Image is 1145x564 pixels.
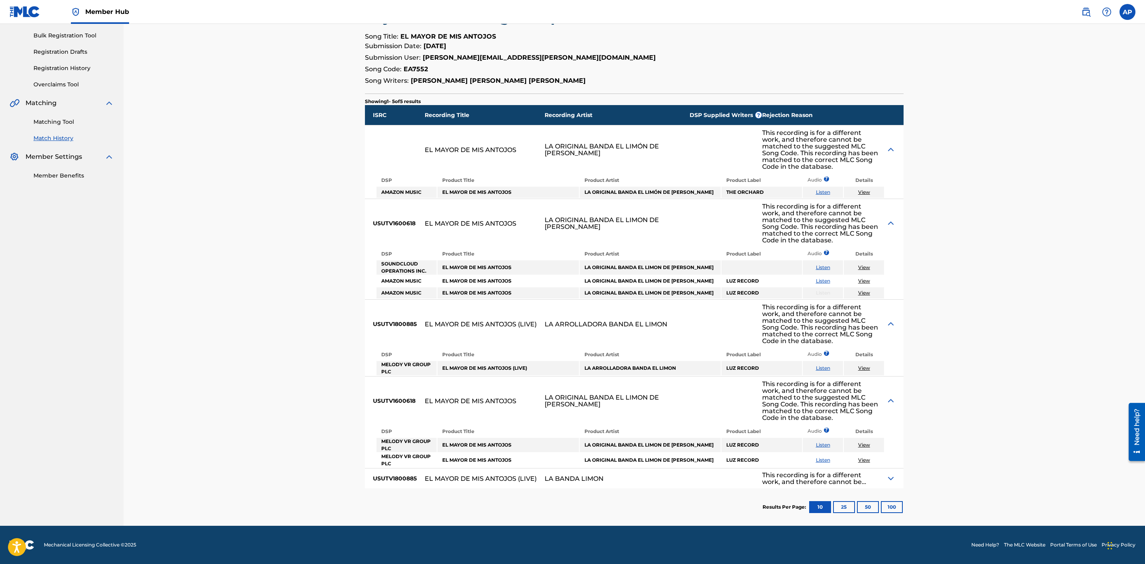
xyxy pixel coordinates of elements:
th: Details [844,426,884,437]
span: ? [826,250,827,255]
a: Listen [816,264,830,270]
a: Privacy Policy [1102,541,1135,548]
div: Arrastrar [1108,534,1112,558]
span: Member Hub [85,7,129,16]
a: Portal Terms of Use [1050,541,1097,548]
p: Showing 1 - 5 of 5 results [365,98,421,105]
p: Audio [803,351,812,358]
td: LUZ RECORD [722,275,802,287]
iframe: Resource Center [1123,400,1145,464]
div: LA ARROLLADORA BANDA EL LIMON [545,321,667,328]
th: Product Label [722,349,802,360]
img: search [1081,7,1091,17]
button: 100 [881,501,903,513]
p: Results Per Page: [763,504,808,511]
img: MLC Logo [10,6,40,18]
td: MELODY VR GROUP PLC [376,361,437,375]
a: Overclaims Tool [33,80,114,89]
span: ? [826,351,827,356]
div: This recording is for a different work, and therefore cannot be matched to the suggested MLC Song... [762,129,878,170]
img: Expand Icon [886,396,896,406]
a: View [858,290,870,296]
th: Product Title [437,349,578,360]
div: USUTV1800885 [365,300,425,348]
div: Widget de chat [1105,526,1145,564]
td: LUZ RECORD [722,287,802,299]
a: Listen [816,278,830,284]
th: Product Title [437,426,578,437]
div: LA ORIGINAL BANDA EL LIMON DE [PERSON_NAME] [545,217,682,230]
th: DSP [376,175,437,186]
div: This recording is for a different work, and therefore cannot be matched to the suggested MLC Song... [762,304,878,344]
p: Audio [803,250,812,257]
td: SOUNDCLOUD OPERATIONS INC. [376,260,437,275]
th: Product Label [722,248,802,260]
span: Member Settings [25,152,82,162]
a: View [858,365,870,371]
strong: [PERSON_NAME][EMAIL_ADDRESS][PERSON_NAME][DOMAIN_NAME] [423,54,656,61]
a: Registration History [33,64,114,72]
div: Recording Title [425,105,545,125]
th: DSP [376,349,437,360]
div: This recording is for a different work, and therefore cannot be matched to the suggested MLC Song... [762,381,878,421]
th: Product Artist [580,426,721,437]
a: View [858,189,870,195]
iframe: Chat Widget [1105,526,1145,564]
strong: [DATE] [423,42,446,50]
th: Product Artist [580,349,721,360]
span: Song Title: [365,33,398,40]
span: ? [826,176,827,181]
img: Expand Icon [886,319,896,329]
span: Song Code: [365,65,402,73]
span: Song Writers: [365,77,409,84]
a: Match History [33,134,114,142]
a: Need Help? [971,541,999,548]
td: LA ORIGINAL BANDA EL LIMON DE [PERSON_NAME] [580,275,721,287]
div: This recording is for a different work, and therefore cannot be matched to the suggested MLC Song... [762,472,878,485]
img: Expand Icon [886,145,896,154]
td: AMAZON MUSIC [376,287,437,299]
div: LA ORIGINAL BANDA EL LIMÓN DE [PERSON_NAME] [545,143,682,156]
td: AMAZON MUSIC [376,187,437,198]
td: EL MAYOR DE MIS ANTOJOS [437,438,578,452]
img: expand [104,152,114,162]
td: LA ARROLLADORA BANDA EL LIMON [580,361,721,375]
p: Audio [803,427,812,435]
th: Product Label [722,175,802,186]
div: USUTV1600618 [365,377,425,425]
strong: [PERSON_NAME] [PERSON_NAME] [PERSON_NAME] [411,77,586,84]
a: Public Search [1078,4,1094,20]
a: Listen [816,442,830,448]
td: LA ORIGINAL BANDA EL LIMON DE [PERSON_NAME] [580,287,721,299]
th: Details [844,349,884,360]
td: EL MAYOR DE MIS ANTOJOS [437,187,578,198]
div: USUTV1800885 [365,468,425,488]
img: logo [10,540,34,550]
th: Product Artist [580,248,721,260]
span: ? [826,427,827,433]
div: EL MAYOR DE MIS ANTOJOS [425,398,516,404]
div: Help [1099,4,1115,20]
button: 25 [833,501,855,513]
strong: EA7552 [404,65,428,73]
div: LA ORIGINAL BANDA EL LIMON DE [PERSON_NAME] [545,394,682,408]
th: Product Title [437,175,578,186]
td: EL MAYOR DE MIS ANTOJOS [437,275,578,287]
div: User Menu [1120,4,1135,20]
div: EL MAYOR DE MIS ANTOJOS (LIVE) [425,321,537,328]
th: Details [844,175,884,186]
p: Listen [803,289,843,297]
a: Listen [816,457,830,463]
button: 50 [857,501,879,513]
a: View [858,442,870,448]
div: EL MAYOR DE MIS ANTOJOS [425,146,516,153]
th: Product Title [437,248,578,260]
td: LA ORIGINAL BANDA EL LIMÓN DE [PERSON_NAME] [580,187,721,198]
img: Expand Icon [886,219,896,228]
span: ? [755,112,762,118]
td: MELODY VR GROUP PLC [376,438,437,452]
a: Registration Drafts [33,48,114,56]
span: Matching [25,98,57,108]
